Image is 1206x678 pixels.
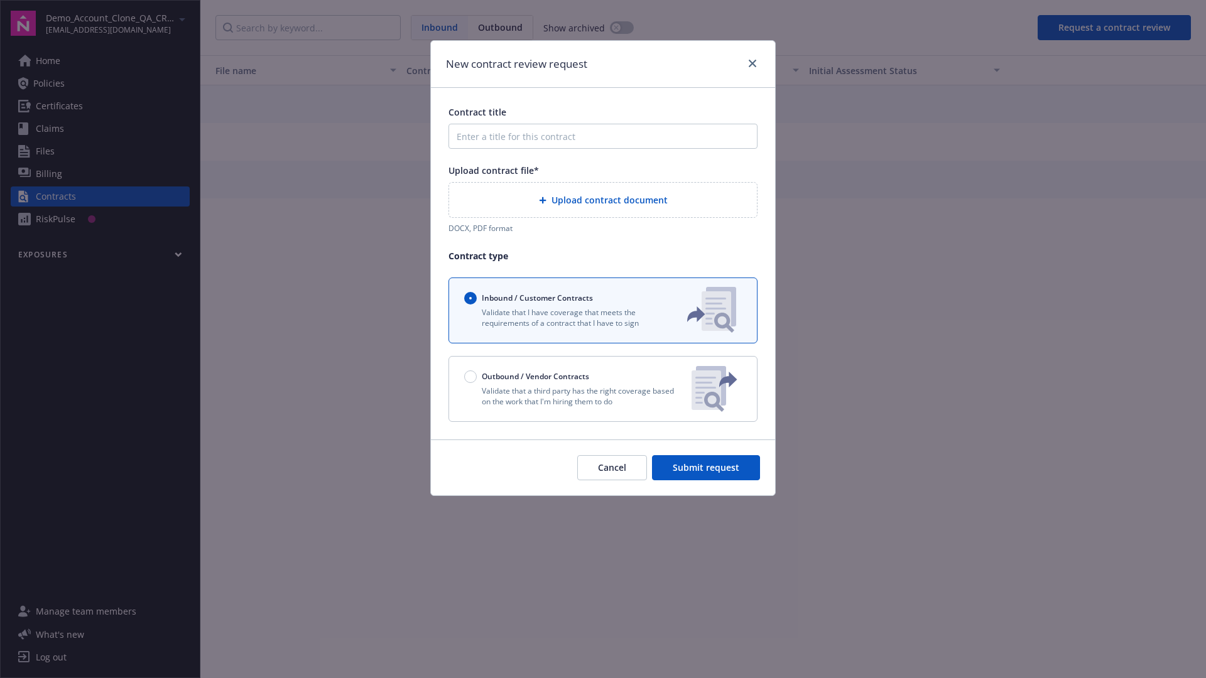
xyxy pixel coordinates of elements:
[482,293,593,303] span: Inbound / Customer Contracts
[464,292,477,304] input: Inbound / Customer Contracts
[448,249,758,262] p: Contract type
[448,124,758,149] input: Enter a title for this contract
[448,164,539,176] span: Upload contract file*
[598,461,626,473] span: Cancel
[464,370,477,383] input: Outbound / Vendor Contracts
[448,277,758,343] button: Inbound / Customer ContractsValidate that I have coverage that meets the requirements of a contra...
[577,455,647,480] button: Cancel
[673,461,739,473] span: Submit request
[448,182,758,218] div: Upload contract document
[448,356,758,422] button: Outbound / Vendor ContractsValidate that a third party has the right coverage based on the work t...
[551,193,668,207] span: Upload contract document
[464,307,666,328] p: Validate that I have coverage that meets the requirements of a contract that I have to sign
[482,371,589,382] span: Outbound / Vendor Contracts
[652,455,760,480] button: Submit request
[446,56,587,72] h1: New contract review request
[448,106,506,118] span: Contract title
[464,385,682,407] p: Validate that a third party has the right coverage based on the work that I'm hiring them to do
[448,223,758,234] div: DOCX, PDF format
[745,56,760,71] a: close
